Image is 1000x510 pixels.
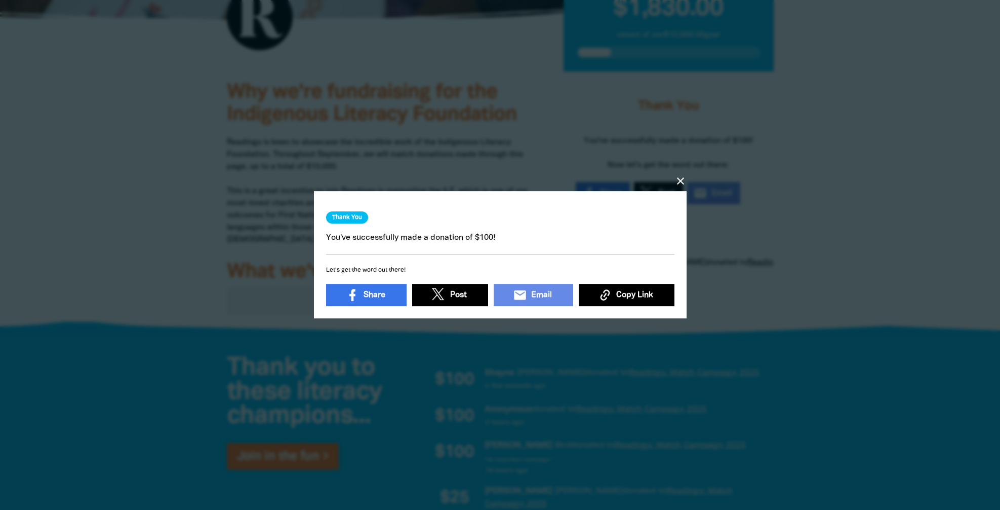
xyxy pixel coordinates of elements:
[326,284,407,306] a: Share
[531,289,551,301] span: Email
[326,232,674,244] p: You've successfully made a donation of $100!
[326,212,368,224] h3: Thank You
[326,265,674,276] h6: Let's get the word out there!
[578,284,674,306] button: Copy Link
[412,284,488,306] a: Post
[450,289,466,301] span: Post
[512,288,527,302] i: email
[364,289,385,301] span: Share
[616,289,653,301] span: Copy Link
[493,284,573,306] a: emailEmail
[674,175,687,188] button: close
